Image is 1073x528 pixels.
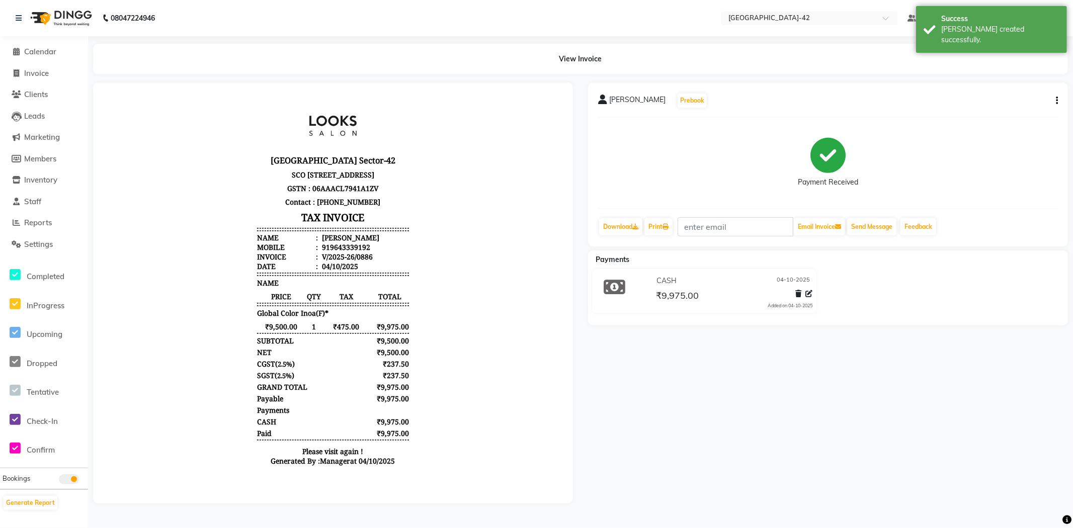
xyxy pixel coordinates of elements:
span: Check-In [27,416,58,426]
span: 04-10-2025 [777,276,810,286]
span: NAME [154,186,176,195]
div: ₹9,975.00 [267,290,306,299]
a: Leads [3,111,86,122]
span: Marketing [24,132,60,142]
div: 919643339192 [217,150,267,159]
a: Invoice [3,68,86,79]
span: CGST [154,267,172,276]
div: ₹9,975.00 [267,301,306,311]
button: Email Invoice [794,218,845,235]
div: ₹237.50 [267,267,306,276]
a: Clients [3,89,86,101]
div: ₹9,975.00 [267,336,306,345]
span: ₹475.00 [219,229,268,239]
button: Prebook [678,94,707,108]
span: : [213,140,215,150]
span: CASH [154,324,173,334]
span: ₹9,975.00 [656,290,699,304]
span: ₹9,500.00 [154,229,203,239]
a: Members [3,153,86,165]
div: Payments [154,313,186,322]
span: Invoice [24,68,49,78]
div: Payable [154,301,180,311]
a: Settings [3,239,86,250]
b: 08047224946 [111,4,155,32]
a: Download [599,218,642,235]
span: : [213,159,215,169]
span: Completed [27,272,64,281]
p: GSTN : 06AAACL7941A1ZV [154,89,306,103]
a: Reports [3,217,86,229]
div: V/2025-26/0886 [217,159,270,169]
span: Confirm [27,445,55,455]
div: Paid [154,336,169,345]
a: Inventory [3,174,86,186]
div: ( ) [154,278,191,288]
span: Tentative [27,387,59,397]
div: 04/10/2025 [217,169,255,179]
div: Date [154,169,215,179]
div: Invoice [154,159,215,169]
span: TOTAL [268,199,306,209]
a: Staff [3,196,86,208]
div: Payment Received [798,178,858,188]
span: Global Color Inoa(F)* [154,216,225,225]
span: Calendar [24,47,56,56]
button: Send Message [847,218,896,235]
div: ₹237.50 [267,278,306,288]
img: file_1753931007846.jpg [192,8,268,58]
span: PRICE [154,199,203,209]
div: View Invoice [93,44,1068,74]
span: CASH [656,276,677,286]
span: Upcoming [27,329,62,339]
span: 1 [203,229,219,239]
div: Name [154,140,215,150]
div: Generated By : at 04/10/2025 [154,364,306,373]
span: Dropped [27,359,57,368]
div: ₹9,500.00 [267,243,306,253]
p: Please visit again ! [154,354,306,364]
span: : [213,169,215,179]
a: Calendar [3,46,86,58]
div: [PERSON_NAME] [217,140,276,150]
span: : [213,150,215,159]
span: [PERSON_NAME] [609,95,666,109]
a: Feedback [900,218,936,235]
span: Bookings [3,474,30,482]
span: ₹9,975.00 [268,229,306,239]
span: Settings [24,239,53,249]
p: Contact : [PHONE_NUMBER] [154,103,306,116]
div: NET [154,255,169,265]
div: Mobile [154,150,215,159]
h3: [GEOGRAPHIC_DATA] Sector-42 [154,60,306,75]
span: SGST [154,278,172,288]
button: Generate Report [4,496,57,510]
div: Bill created successfully. [941,24,1059,45]
h3: TAX INVOICE [154,116,306,134]
input: enter email [678,217,793,236]
img: logo [26,4,95,32]
div: ₹9,500.00 [267,255,306,265]
div: ₹9,975.00 [267,324,306,334]
span: 2.5% [175,267,189,276]
div: ( ) [154,267,192,276]
a: Print [644,218,673,235]
span: Reports [24,218,52,227]
span: Manager [217,364,247,373]
a: Marketing [3,132,86,143]
span: Staff [24,197,41,206]
span: Leads [24,111,45,121]
p: SCO [STREET_ADDRESS] [154,75,306,89]
span: 2.5% [174,279,189,288]
span: Inventory [24,175,57,185]
span: Payments [596,255,629,264]
div: GRAND TOTAL [154,290,204,299]
span: Clients [24,90,48,99]
span: InProgress [27,301,64,310]
div: Added on 04-10-2025 [768,302,812,309]
div: SUBTOTAL [154,243,191,253]
div: Success [941,14,1059,24]
span: QTY [203,199,219,209]
span: Members [24,154,56,163]
span: TAX [219,199,268,209]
